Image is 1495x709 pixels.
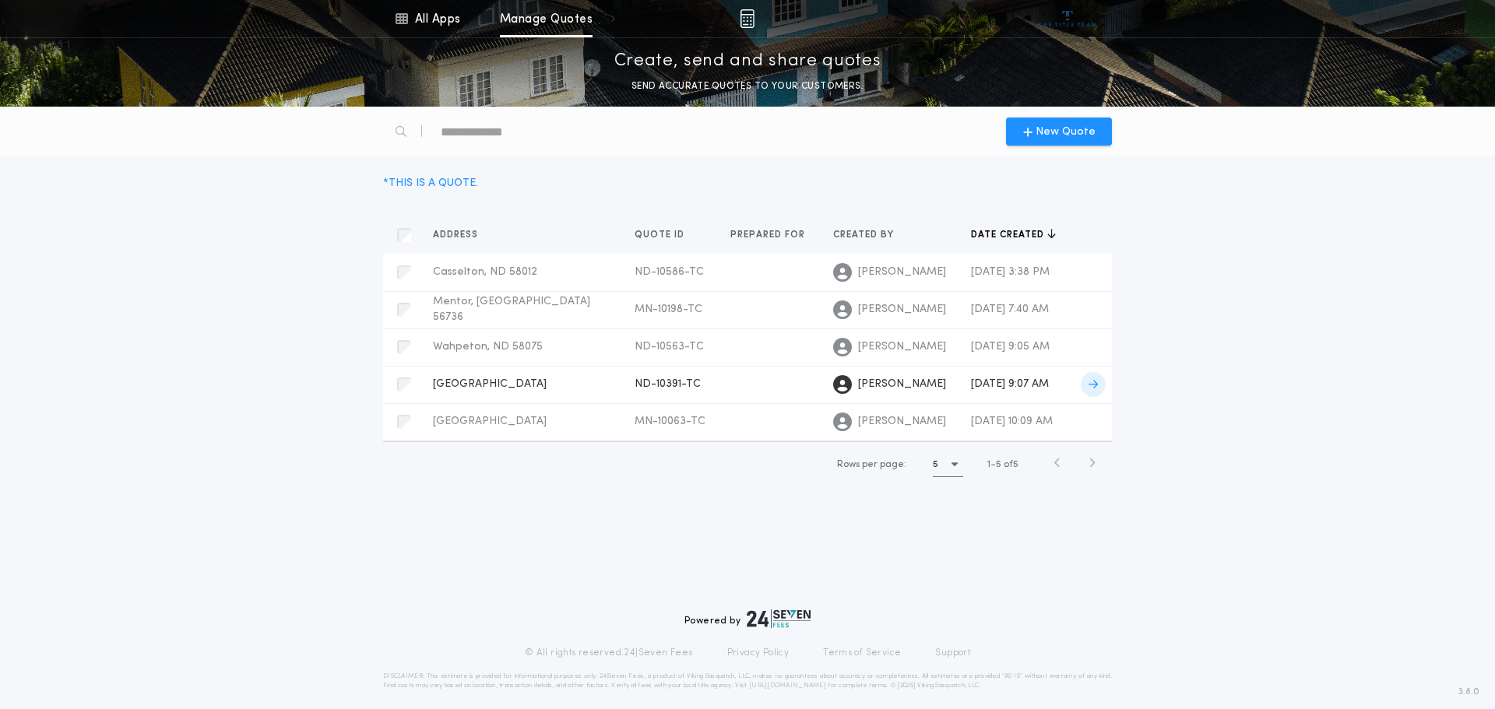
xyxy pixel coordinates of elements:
span: New Quote [1036,124,1096,140]
p: SEND ACCURATE QUOTES TO YOUR CUSTOMERS. [631,79,864,94]
button: New Quote [1006,118,1112,146]
span: [PERSON_NAME] [858,339,946,355]
span: [DATE] 3:38 PM [971,266,1050,278]
span: of 5 [1004,458,1018,472]
span: ND-10563-TC [635,341,704,353]
span: Date created [971,229,1047,241]
span: ND-10391-TC [635,378,701,390]
span: [PERSON_NAME] [858,265,946,280]
h1: 5 [933,457,938,472]
button: Quote ID [635,227,696,243]
span: [PERSON_NAME] [858,377,946,392]
p: Create, send and share quotes [614,49,881,74]
span: Rows per page: [837,460,906,469]
span: Casselton, ND 58012 [433,266,537,278]
span: [PERSON_NAME] [858,414,946,430]
span: [DATE] 7:40 AM [971,304,1049,315]
a: Terms of Service [823,647,901,659]
p: DISCLAIMER: This estimate is provided for informational purposes only. 24|Seven Fees, a product o... [383,672,1112,690]
span: 3.8.0 [1458,685,1479,699]
span: 1 [987,460,990,469]
span: ND-10586-TC [635,266,704,278]
div: Powered by [684,609,811,628]
span: [DATE] 9:07 AM [971,378,1049,390]
span: [DATE] 10:09 AM [971,416,1053,427]
a: [URL][DOMAIN_NAME] [749,683,826,689]
p: © All rights reserved. 24|Seven Fees [525,647,693,659]
button: Date created [971,227,1056,243]
span: [GEOGRAPHIC_DATA] [433,378,547,390]
a: Support [935,647,970,659]
span: Mentor, [GEOGRAPHIC_DATA] 56736 [433,296,590,323]
button: 5 [933,452,963,477]
button: Address [433,227,490,243]
img: vs-icon [1039,11,1097,26]
span: Address [433,229,481,241]
span: MN-10063-TC [635,416,705,427]
a: Privacy Policy [727,647,790,659]
button: Created by [833,227,906,243]
span: Quote ID [635,229,688,241]
span: 5 [996,460,1001,469]
span: [GEOGRAPHIC_DATA] [433,416,547,427]
img: img [740,9,755,28]
span: Wahpeton, ND 58075 [433,341,543,353]
span: [DATE] 9:05 AM [971,341,1050,353]
span: [PERSON_NAME] [858,302,946,318]
span: MN-10198-TC [635,304,702,315]
img: logo [747,609,811,628]
span: Prepared for [730,229,808,241]
div: * THIS IS A QUOTE. [383,175,478,191]
span: Created by [833,229,897,241]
